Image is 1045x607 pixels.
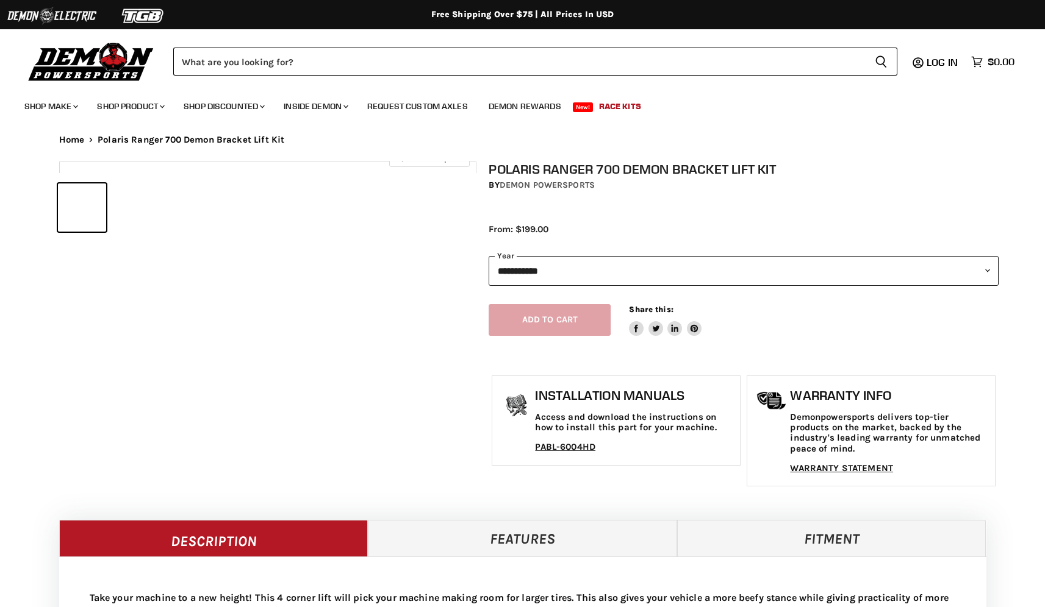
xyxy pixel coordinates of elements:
h1: Polaris Ranger 700 Demon Bracket Lift Kit [489,162,999,177]
a: Fitment [677,520,986,556]
select: year [489,256,999,286]
img: install_manual-icon.png [501,391,532,422]
span: Click to expand [395,154,463,163]
a: Demon Rewards [479,94,570,119]
p: Access and download the instructions on how to install this part for your machine. [535,412,734,433]
button: Search [865,48,897,76]
img: TGB Logo 2 [98,4,189,27]
h1: Installation Manuals [535,388,734,403]
img: warranty-icon.png [756,391,787,410]
span: Polaris Ranger 700 Demon Bracket Lift Kit [98,135,284,145]
span: Log in [927,56,958,68]
a: Shop Product [88,94,172,119]
input: Search [173,48,865,76]
span: Share this: [629,305,673,314]
ul: Main menu [15,89,1011,119]
a: WARRANTY STATEMENT [790,463,893,474]
a: Demon Powersports [500,180,595,190]
a: Shop Make [15,94,85,119]
span: New! [573,102,594,112]
a: Features [368,520,677,556]
aside: Share this: [629,304,702,336]
a: Request Custom Axles [358,94,477,119]
div: by [489,179,999,192]
span: From: $199.00 [489,224,548,235]
a: Shop Discounted [174,94,272,119]
a: Log in [921,57,965,68]
a: Home [59,135,85,145]
a: $0.00 [965,53,1021,71]
a: Race Kits [590,94,650,119]
img: Demon Powersports [24,40,158,83]
div: Free Shipping Over $75 | All Prices In USD [35,9,1011,20]
img: Demon Electric Logo 2 [6,4,98,27]
p: Demonpowersports delivers top-tier products on the market, backed by the industry's leading warra... [790,412,989,454]
span: $0.00 [988,56,1014,68]
h1: Warranty Info [790,388,989,403]
form: Product [173,48,897,76]
a: PABL-6004HD [535,441,595,452]
nav: Breadcrumbs [35,135,1011,145]
button: IMAGE thumbnail [58,183,106,232]
a: Description [59,520,368,556]
a: Inside Demon [275,94,356,119]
